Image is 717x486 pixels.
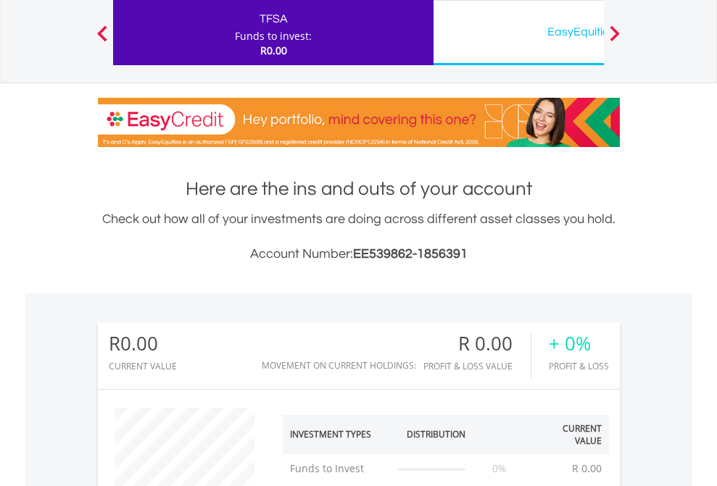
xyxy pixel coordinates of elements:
div: R0.00 [109,333,177,354]
div: Profit & Loss [549,361,609,371]
div: TFSA [122,9,425,29]
button: Next [600,33,629,47]
div: Funds to invest: [235,29,312,43]
th: Investment Types [283,415,391,454]
div: + 0% [549,333,609,354]
h3: Account Number: [98,244,620,264]
div: CURRENT VALUE [109,361,177,371]
div: Check out how all of your investments are doing across different asset classes you hold. [98,209,620,264]
td: R 0.00 [565,454,609,483]
h1: Here are the ins and outs of your account [98,176,620,202]
div: Distribution [407,428,465,440]
span: EE539862-1856391 [353,247,468,261]
div: R 0.00 [423,333,531,354]
th: Current Value [527,415,609,454]
img: EasyCredit Promotion Banner [98,98,620,147]
span: R0.00 [260,43,287,57]
button: Previous [88,33,117,47]
div: Profit & Loss Value [423,361,531,371]
td: 0% [473,454,527,483]
td: Funds to Invest [283,454,391,483]
div: Movement on Current Holdings: [262,361,416,370]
